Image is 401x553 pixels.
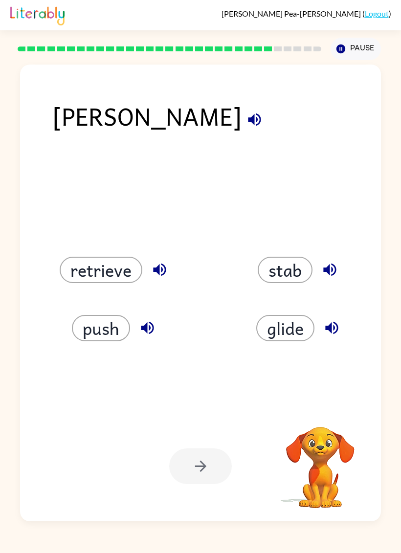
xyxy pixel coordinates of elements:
div: ( ) [222,9,391,18]
img: Literably [10,4,65,25]
button: stab [258,257,312,283]
a: Logout [365,9,389,18]
button: push [72,315,130,341]
div: [PERSON_NAME] [52,97,381,162]
button: retrieve [60,257,142,283]
video: Your browser must support playing .mp4 files to use Literably. Please try using another browser. [271,412,369,509]
span: [PERSON_NAME] Pea-[PERSON_NAME] [222,9,362,18]
button: Pause [331,38,381,60]
button: glide [256,315,314,341]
